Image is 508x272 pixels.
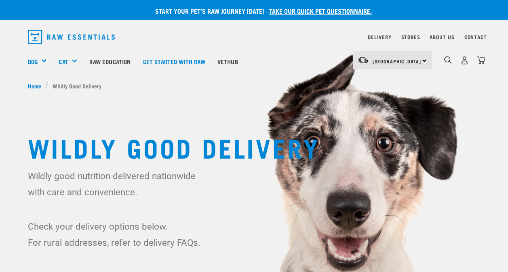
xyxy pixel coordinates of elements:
nav: breadcrumbs [28,82,481,90]
a: Stores [401,36,420,38]
img: home-icon-1@2x.png [444,56,452,64]
img: home-icon@2x.png [477,56,485,65]
a: Contact [464,36,487,38]
a: Dog [28,57,38,66]
img: Raw Essentials Logo [28,30,115,44]
a: take our quick pet questionnaire. [269,9,372,13]
h1: Wildly Good Delivery [28,132,481,161]
img: van-moving.png [358,56,369,64]
a: About Us [430,36,454,38]
span: Home [28,82,41,90]
a: Raw Education [83,45,137,77]
a: Delivery [368,36,391,38]
span: [GEOGRAPHIC_DATA] [373,60,422,63]
a: Cat [59,57,68,66]
a: Get started with Raw [137,45,211,77]
p: Check your delivery options below. For rural addresses, refer to delivery FAQs. [28,218,209,251]
img: user.png [460,56,469,65]
a: Home [28,82,46,90]
nav: dropdown navigation [21,27,487,47]
a: Vethub [211,45,244,77]
p: Wildly good nutrition delivered nationwide with care and convenience. [28,168,209,200]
